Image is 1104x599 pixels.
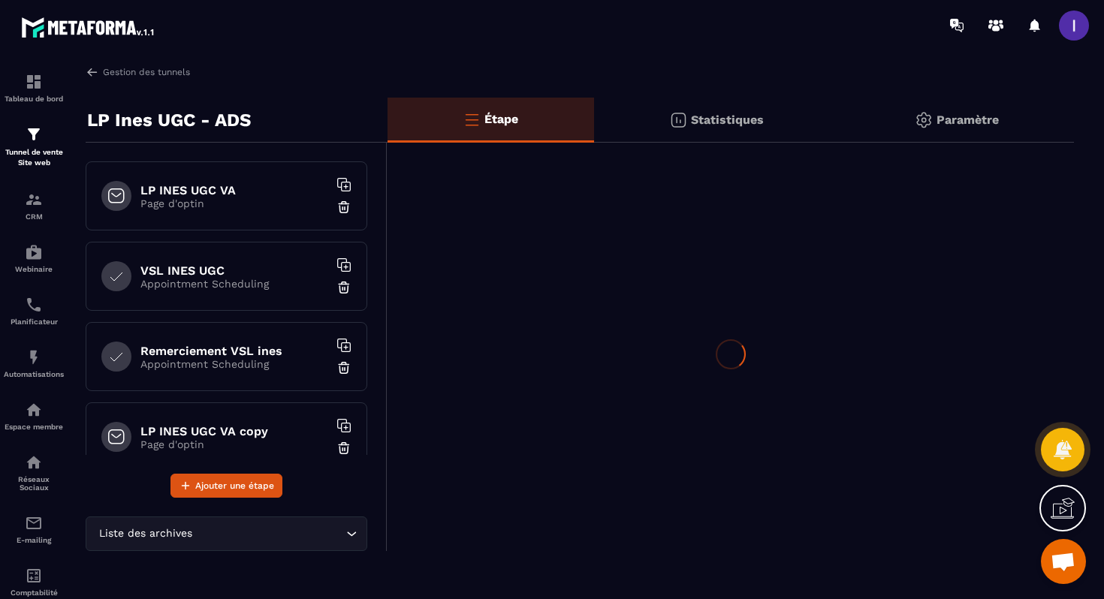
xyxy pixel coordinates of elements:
p: Webinaire [4,265,64,273]
input: Search for option [195,525,342,542]
span: Liste des archives [95,525,195,542]
h6: LP INES UGC VA copy [140,424,328,438]
p: Automatisations [4,370,64,378]
div: Search for option [86,516,367,551]
p: Tableau de bord [4,95,64,103]
a: automationsautomationsWebinaire [4,232,64,284]
img: trash [336,200,351,215]
img: stats.20deebd0.svg [669,111,687,129]
img: bars-o.4a397970.svg [463,110,481,128]
a: automationsautomationsAutomatisations [4,337,64,390]
p: Page d'optin [140,438,328,450]
span: Ajouter une étape [195,478,274,493]
img: automations [25,243,43,261]
img: trash [336,360,351,375]
p: Étape [484,112,518,126]
img: formation [25,191,43,209]
p: LP Ines UGC - ADS [87,105,251,135]
p: Réseaux Sociaux [4,475,64,492]
a: emailemailE-mailing [4,503,64,555]
p: Planificateur [4,318,64,326]
p: Paramètre [937,113,999,127]
a: formationformationCRM [4,179,64,232]
a: formationformationTunnel de vente Site web [4,114,64,179]
img: formation [25,125,43,143]
button: Ajouter une étape [170,474,282,498]
img: automations [25,401,43,419]
p: Tunnel de vente Site web [4,147,64,168]
img: automations [25,348,43,366]
img: setting-gr.5f69749f.svg [915,111,933,129]
a: Gestion des tunnels [86,65,190,79]
img: email [25,514,43,532]
div: Ouvrir le chat [1041,539,1086,584]
h6: LP INES UGC VA [140,183,328,197]
h6: VSL INES UGC [140,263,328,278]
p: CRM [4,212,64,221]
p: Appointment Scheduling [140,278,328,290]
p: Comptabilité [4,588,64,597]
img: trash [336,441,351,456]
h6: Remerciement VSL ines [140,344,328,358]
p: Page d'optin [140,197,328,209]
img: accountant [25,567,43,585]
a: social-networksocial-networkRéseaux Sociaux [4,442,64,503]
p: E-mailing [4,536,64,544]
img: formation [25,73,43,91]
img: trash [336,280,351,295]
img: arrow [86,65,99,79]
p: Statistiques [691,113,764,127]
img: social-network [25,453,43,471]
img: logo [21,14,156,41]
a: automationsautomationsEspace membre [4,390,64,442]
a: schedulerschedulerPlanificateur [4,284,64,337]
a: formationformationTableau de bord [4,62,64,114]
img: scheduler [25,296,43,314]
p: Espace membre [4,423,64,431]
p: Appointment Scheduling [140,358,328,370]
